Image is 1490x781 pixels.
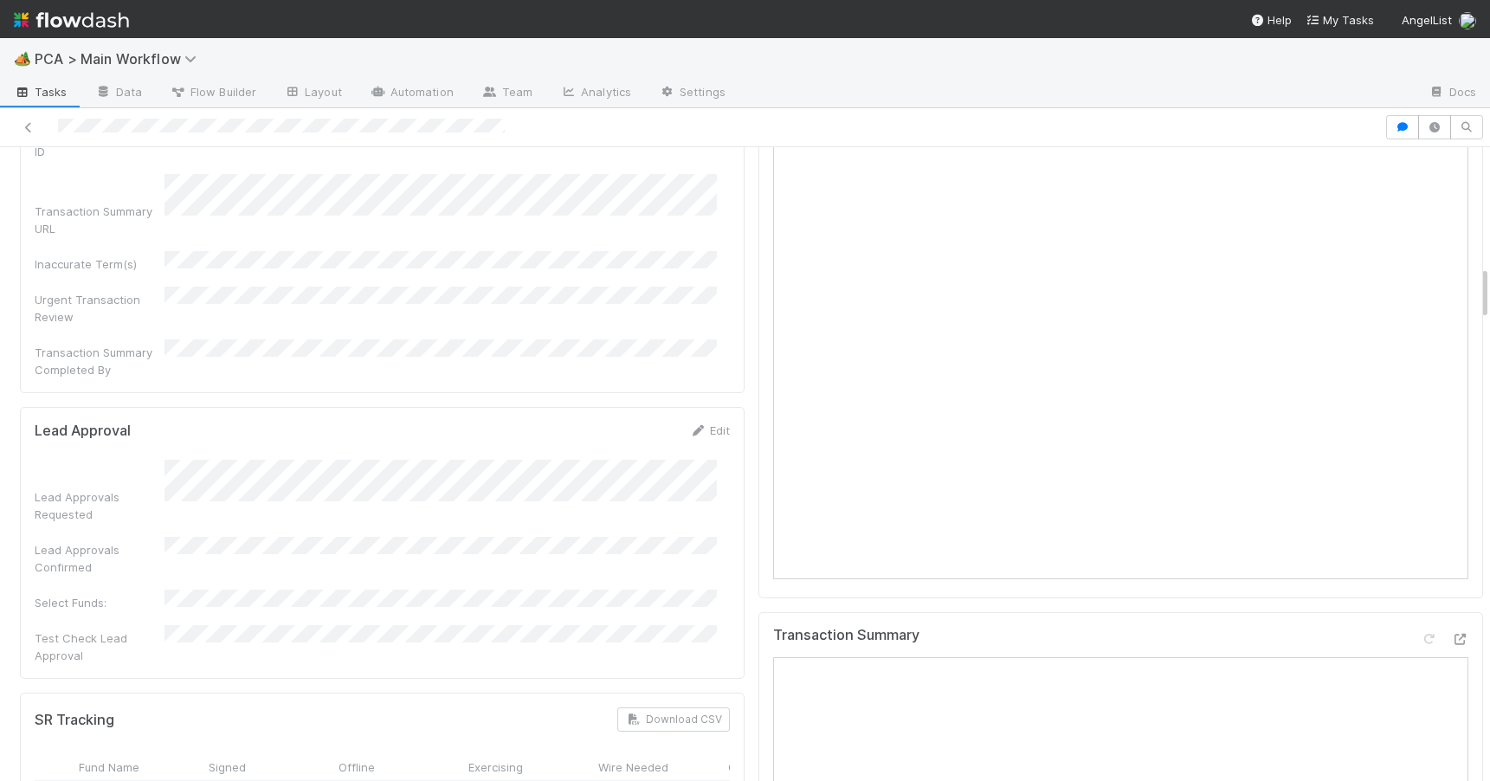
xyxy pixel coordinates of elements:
div: Signed [203,752,333,779]
h5: Lead Approval [35,423,131,440]
a: Layout [270,80,356,107]
span: AngelList [1402,13,1452,27]
div: Exercising [463,752,593,779]
span: PCA > Main Workflow [35,50,205,68]
div: Select Funds: [35,594,164,611]
span: My Tasks [1306,13,1374,27]
h5: Transaction Summary [773,627,919,644]
a: Flow Builder [156,80,270,107]
div: Help [1250,11,1292,29]
div: Wire Needed [593,752,723,779]
a: Docs [1415,80,1490,107]
a: Data [81,80,156,107]
a: Analytics [546,80,645,107]
img: avatar_dd78c015-5c19-403d-b5d7-976f9c2ba6b3.png [1459,12,1476,29]
div: Fund Name [74,752,203,779]
div: Test Check Lead Approval [35,629,164,664]
a: Edit [689,423,730,437]
h5: SR Tracking [35,712,114,729]
span: Tasks [14,83,68,100]
a: Settings [645,80,739,107]
div: Inaccurate Term(s) [35,255,164,273]
a: Team [468,80,546,107]
div: Lead Approvals Requested [35,488,164,523]
span: Flow Builder [170,83,256,100]
div: Transaction Summary Completed By [35,344,164,378]
a: Automation [356,80,468,107]
div: Offline [333,752,463,779]
a: My Tasks [1306,11,1374,29]
span: 🏕️ [14,51,31,66]
div: Offline/New Money [723,752,853,779]
div: Transaction Summary URL [35,203,164,237]
button: Download CSV [617,707,730,732]
img: logo-inverted-e16ddd16eac7371096b0.svg [14,5,129,35]
div: Urgent Transaction Review [35,291,164,326]
div: Lead Approvals Confirmed [35,541,164,576]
